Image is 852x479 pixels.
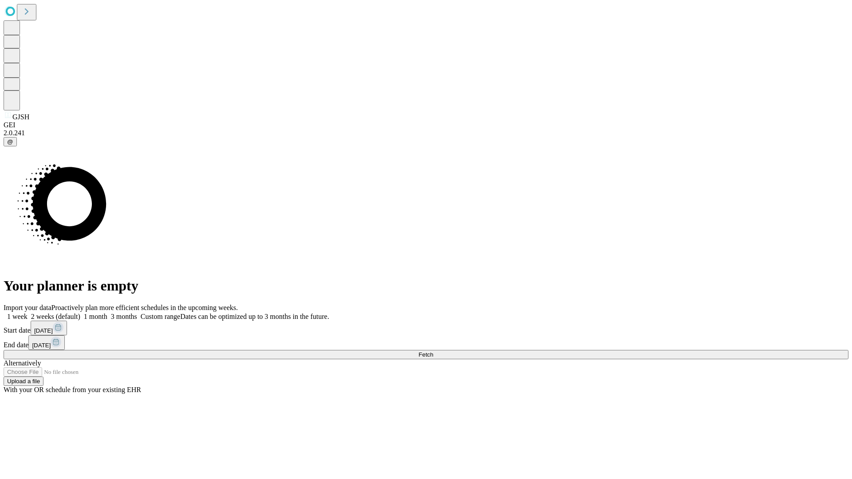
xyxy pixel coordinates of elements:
span: Import your data [4,304,51,311]
div: Start date [4,321,848,335]
span: Fetch [418,351,433,358]
button: Upload a file [4,377,43,386]
span: Custom range [141,313,180,320]
button: [DATE] [31,321,67,335]
div: GEI [4,121,848,129]
span: GJSH [12,113,29,121]
span: 1 month [84,313,107,320]
span: 3 months [111,313,137,320]
span: 1 week [7,313,28,320]
span: Dates can be optimized up to 3 months in the future. [180,313,329,320]
button: Fetch [4,350,848,359]
span: With your OR schedule from your existing EHR [4,386,141,393]
span: [DATE] [34,327,53,334]
span: [DATE] [32,342,51,349]
div: End date [4,335,848,350]
button: [DATE] [28,335,65,350]
button: @ [4,137,17,146]
h1: Your planner is empty [4,278,848,294]
span: @ [7,138,13,145]
span: 2 weeks (default) [31,313,80,320]
div: 2.0.241 [4,129,848,137]
span: Proactively plan more efficient schedules in the upcoming weeks. [51,304,238,311]
span: Alternatively [4,359,41,367]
